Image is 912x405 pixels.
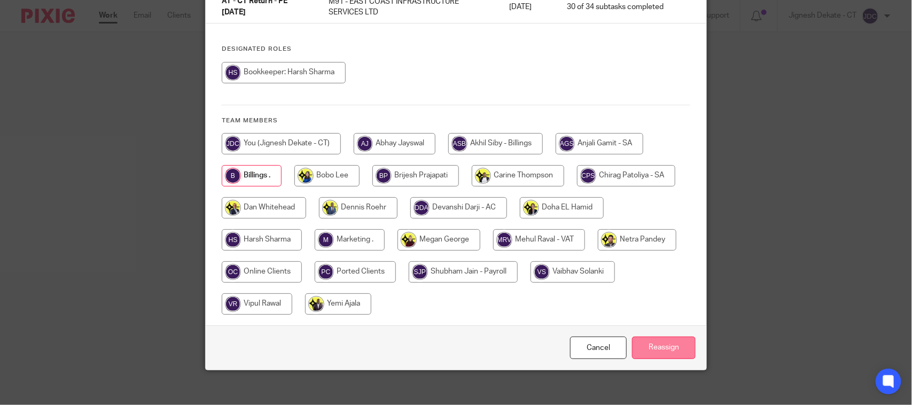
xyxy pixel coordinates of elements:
p: [DATE] [510,2,545,12]
h4: Designated Roles [222,45,690,53]
input: Reassign [632,337,696,360]
h4: Team members [222,116,690,125]
a: Close this dialog window [570,337,627,360]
